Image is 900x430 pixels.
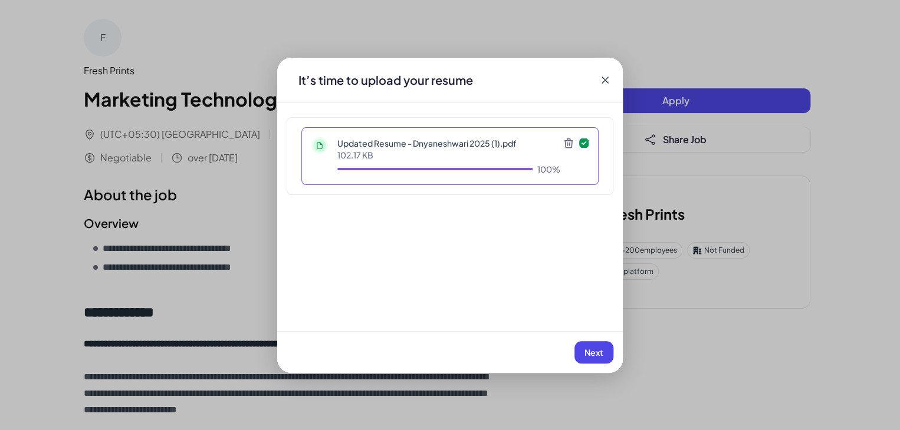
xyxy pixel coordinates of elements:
p: Updated Resume - Dnyaneshwari 2025 (1).pdf [337,137,560,149]
button: Next [574,341,613,363]
div: It’s time to upload your resume [289,72,482,88]
span: Next [584,347,603,358]
p: 102.17 KB [337,149,560,161]
div: 100% [537,163,560,175]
